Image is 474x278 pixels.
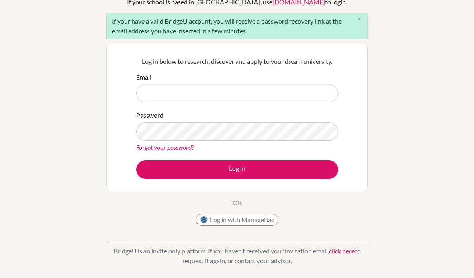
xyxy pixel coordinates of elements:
[329,247,355,255] a: click here
[356,16,362,22] i: close
[351,13,367,25] button: Close
[136,72,151,82] label: Email
[233,198,242,208] p: OR
[136,57,338,66] p: Log in below to research, discover and apply to your dream university.
[136,160,338,179] button: Log in
[106,13,368,39] div: If your have a valid BridgeU account, you will receive a password recovery link at the email addr...
[136,143,194,151] a: Forgot your password?
[106,246,368,266] p: BridgeU is an invite only platform. If you haven’t received your invitation email, to request it ...
[196,214,278,226] button: Log in with ManageBac
[136,110,163,120] label: Password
